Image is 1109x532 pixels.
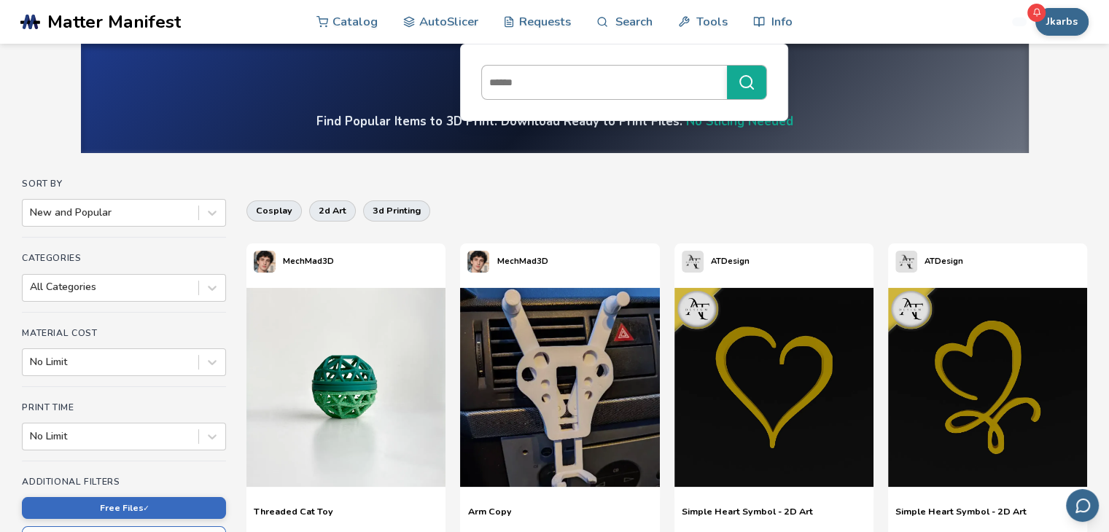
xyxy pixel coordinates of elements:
p: ATDesign [925,254,963,269]
img: MechMad3D's profile [467,251,489,273]
img: ATDesign's profile [682,251,704,273]
h4: Sort By [22,179,226,189]
button: 2d art [309,200,356,221]
span: Matter Manifest [47,12,181,32]
img: MechMad3D's profile [254,251,276,273]
input: No Limit [30,356,33,368]
button: Send feedback via email [1066,489,1099,522]
input: New and Popular [30,207,33,219]
a: Simple Heart Symbol - 2D Art [682,506,813,528]
p: ATDesign [711,254,750,269]
a: Arm Copy [467,506,511,528]
h4: Material Cost [22,328,226,338]
a: MechMad3D's profileMechMad3D [460,243,555,280]
h4: Find Popular Items to 3D Print. Download Ready to Print Files. [316,113,793,130]
a: No Slicing Needed [686,113,793,130]
button: cosplay [246,200,302,221]
a: MechMad3D's profileMechMad3D [246,243,341,280]
a: ATDesign's profileATDesign [888,243,970,280]
h4: Categories [22,253,226,263]
button: Free Files✓ [22,497,226,519]
a: Threaded Cat Toy [254,506,333,528]
h4: Print Time [22,402,226,412]
p: MechMad3D [283,254,334,269]
p: MechMad3D [497,254,548,269]
input: All Categories [30,281,33,293]
h4: Additional Filters [22,477,226,487]
button: 3d printing [363,200,430,221]
button: Jkarbs [1035,8,1089,36]
a: Simple Heart Symbol - 2D Art [895,506,1027,528]
input: No Limit [30,431,33,442]
img: ATDesign's profile [895,251,917,273]
a: ATDesign's profileATDesign [674,243,757,280]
